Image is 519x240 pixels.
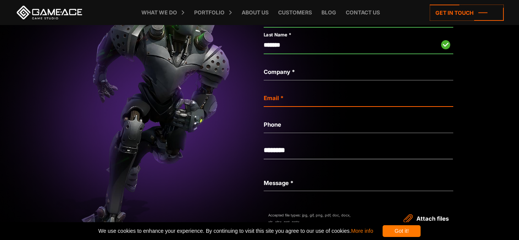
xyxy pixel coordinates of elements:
[264,67,453,77] label: Company *
[351,228,373,234] a: More info
[264,31,415,39] label: Last Name *
[416,215,449,222] span: Attach files
[405,212,449,223] a: Attach files
[268,212,354,226] div: Accepted file types: jpg, gif, png, pdf, doc, docx, xls, xlsx, ppt, pptx
[264,94,453,103] label: Email *
[264,179,293,188] label: Message *
[264,120,453,129] label: Phone
[430,5,504,21] a: Get in touch
[98,225,373,237] span: We use cookies to enhance your experience. By continuing to visit this site you agree to our use ...
[383,225,421,237] div: Got it!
